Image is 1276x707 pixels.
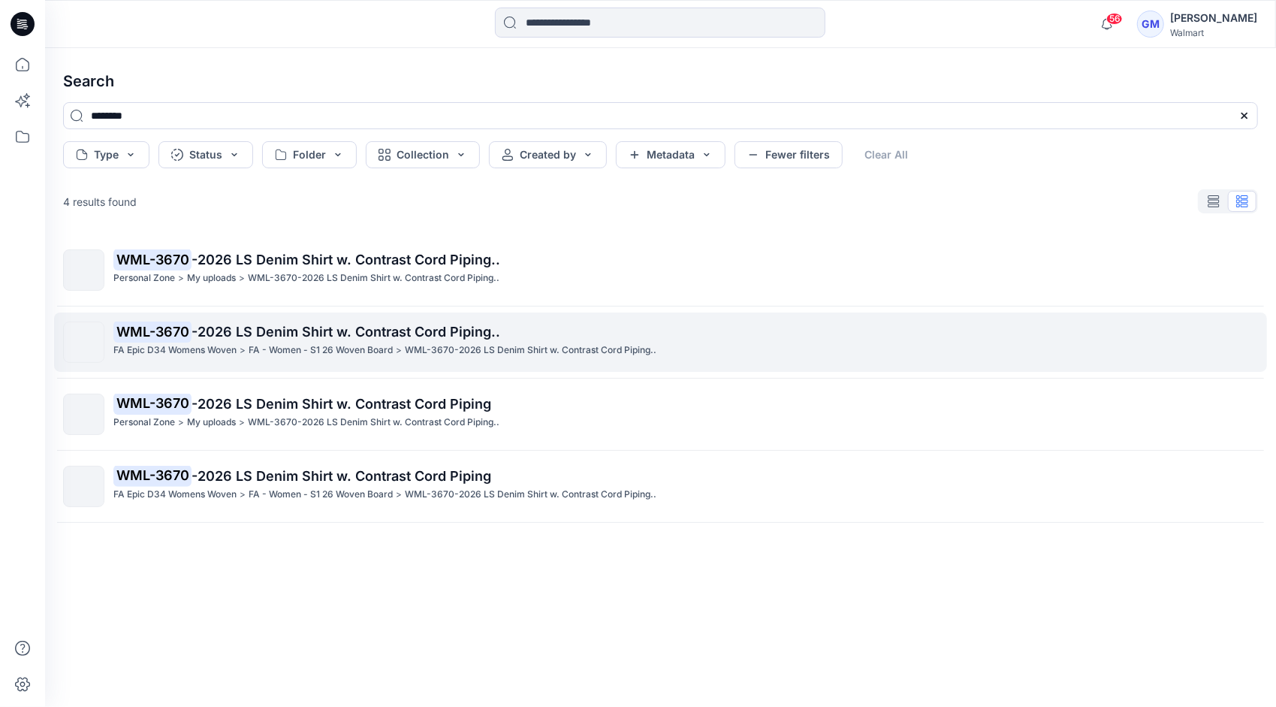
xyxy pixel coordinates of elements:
[489,141,607,168] button: Created by
[239,415,245,431] p: >
[240,343,246,358] p: >
[113,270,175,286] p: Personal Zone
[396,343,402,358] p: >
[54,385,1267,444] a: WML-3670-2026 LS Denim Shirt w. Contrast Cord PipingPersonal Zone>My uploads>WML-3670-2026 LS Den...
[113,249,192,270] mark: WML-3670
[192,252,500,267] span: -2026 LS Denim Shirt w. Contrast Cord Piping..
[1170,9,1257,27] div: [PERSON_NAME]
[54,240,1267,300] a: WML-3670-2026 LS Denim Shirt w. Contrast Cord Piping..Personal Zone>My uploads>WML-3670-2026 LS D...
[113,415,175,431] p: Personal Zone
[54,457,1267,516] a: WML-3670-2026 LS Denim Shirt w. Contrast Cord PipingFA Epic D34 Womens Woven>FA - Women - S1 26 W...
[262,141,357,168] button: Folder
[187,270,236,286] p: My uploads
[248,270,499,286] p: WML-3670-2026 LS Denim Shirt w. Contrast Cord Piping..
[192,468,491,484] span: -2026 LS Denim Shirt w. Contrast Cord Piping
[616,141,725,168] button: Metadata
[396,487,402,503] p: >
[239,270,245,286] p: >
[178,415,184,431] p: >
[249,343,393,358] p: FA - Women - S1 26 Woven Board
[248,415,499,431] p: WML-3670-2026 LS Denim Shirt w. Contrast Cord Piping..
[240,487,246,503] p: >
[192,396,491,412] span: -2026 LS Denim Shirt w. Contrast Cord Piping
[192,324,500,340] span: -2026 LS Denim Shirt w. Contrast Cord Piping..
[63,194,137,210] p: 4 results found
[178,270,184,286] p: >
[113,487,237,503] p: FA Epic D34 Womens Woven
[113,393,192,414] mark: WML-3670
[405,343,656,358] p: WML-3670-2026 LS Denim Shirt w. Contrast Cord Piping..
[249,487,393,503] p: FA - Women - S1 26 Woven Board
[113,321,192,342] mark: WML-3670
[1170,27,1257,38] div: Walmart
[405,487,656,503] p: WML-3670-2026 LS Denim Shirt w. Contrast Cord Piping..
[113,343,237,358] p: FA Epic D34 Womens Woven
[54,313,1267,372] a: WML-3670-2026 LS Denim Shirt w. Contrast Cord Piping..FA Epic D34 Womens Woven>FA - Women - S1 26...
[1137,11,1164,38] div: GM
[63,141,149,168] button: Type
[113,465,192,486] mark: WML-3670
[735,141,843,168] button: Fewer filters
[158,141,253,168] button: Status
[51,60,1270,102] h4: Search
[366,141,480,168] button: Collection
[1106,13,1123,25] span: 56
[187,415,236,431] p: My uploads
